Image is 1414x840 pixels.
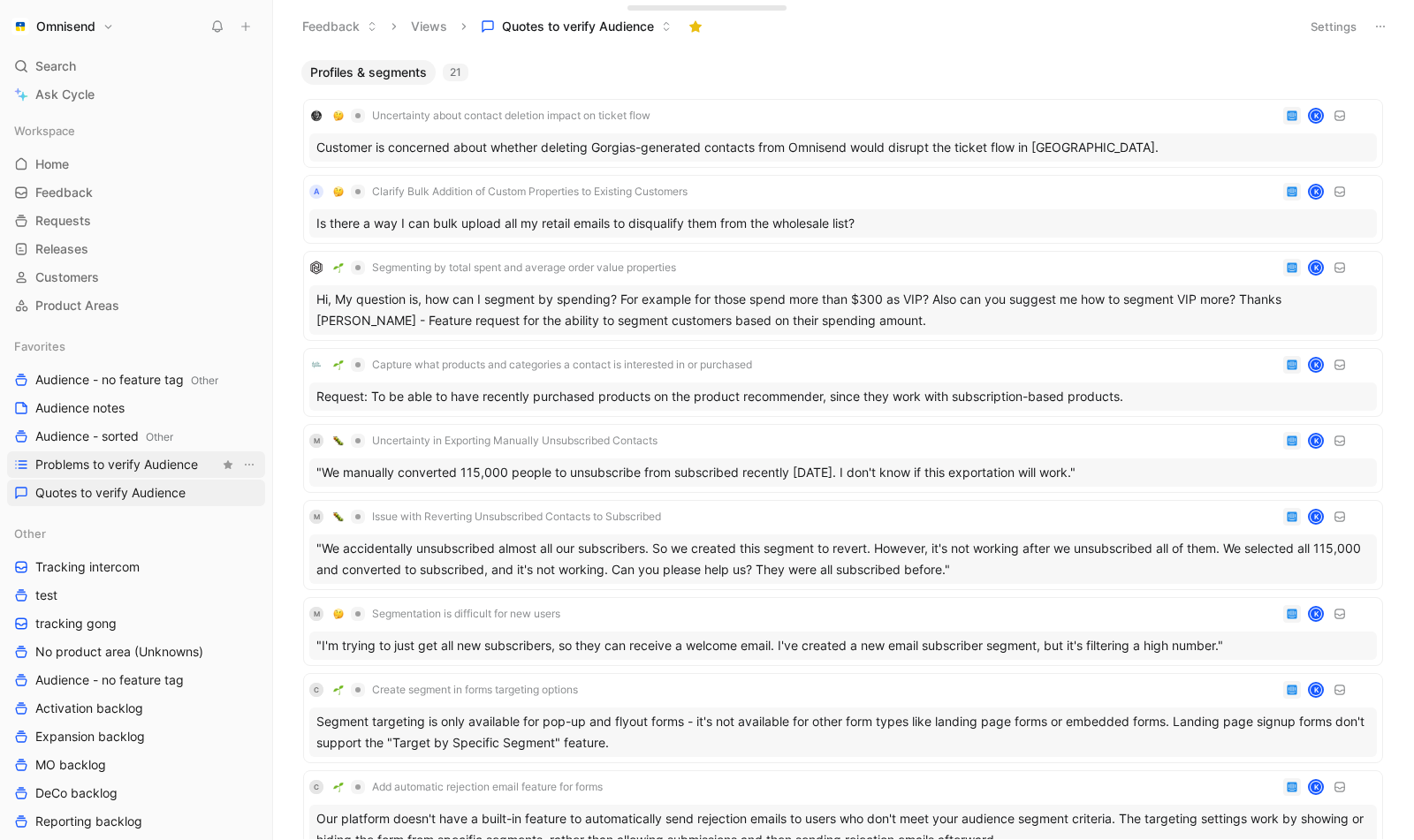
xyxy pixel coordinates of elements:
a: Audience notes [7,395,265,421]
img: 🌱 [333,262,344,273]
div: M [309,434,323,448]
button: Views [403,13,455,40]
span: Feedback [35,184,93,201]
div: K [1310,684,1322,696]
a: A🤔Clarify Bulk Addition of Custom Properties to Existing CustomersKIs there a way I can bulk uplo... [303,175,1383,244]
img: 🐛 [333,511,344,522]
button: 🐛Uncertainty in Exporting Manually Unsubscribed Contacts [327,430,664,451]
span: Favorites [14,337,65,355]
div: Request: To be able to have recently purchased products on the product recommender, since they wo... [309,382,1377,411]
span: Home [35,155,69,173]
div: Is there a way I can bulk upload all my retail emails to disqualify them from the wholesale list? [309,209,1377,238]
button: 🤔Segmentation is difficult for new users [327,603,566,624]
span: Audience - sorted [35,428,173,446]
a: Product Areas [7,292,265,319]
button: 🌱Segmenting by total spent and average order value properties [327,257,682,278]
span: Problems to verify Audience [35,456,198,473]
div: Favorites [7,333,265,359]
a: logo🌱Capture what products and categories a contact is interested in or purchasedKRequest: To be ... [303,348,1383,417]
span: MO backlog [35,756,106,774]
span: Segmentation is difficult for new users [372,607,560,621]
a: Expansion backlog [7,723,265,750]
a: MO backlog [7,752,265,778]
a: Ask Cycle [7,81,265,108]
button: 🌱Add automatic rejection email feature for forms [327,776,609,798]
span: Uncertainty in Exporting Manually Unsubscribed Contacts [372,434,658,448]
a: Releases [7,236,265,262]
span: test [35,586,57,604]
a: C🌱Create segment in forms targeting optionsKSegment targeting is only available for pop-up and fl... [303,673,1383,763]
span: No product area (Unknowns) [35,643,203,661]
span: Issue with Reverting Unsubscribed Contacts to Subscribed [372,510,661,524]
span: Quotes to verify Audience [35,484,186,502]
span: Profiles & segments [310,64,427,81]
div: Other [7,520,265,547]
div: C [309,780,323,794]
img: 🌱 [333,359,344,370]
a: Home [7,151,265,178]
img: 🤔 [333,186,344,197]
span: Other [191,374,218,387]
a: M🤔Segmentation is difficult for new usersK"I'm trying to just get all new subscribers, so they ca... [303,597,1383,666]
div: K [1310,185,1322,198]
button: 🌱Create segment in forms targeting options [327,679,584,700]
div: M [309,510,323,524]
span: Create segment in forms targeting options [372,683,578,697]
div: Segment targeting is only available for pop-up and flyout forms - it's not available for other fo... [309,708,1377,757]
a: Audience - no feature tag [7,667,265,693]
span: Releases [35,240,88,258]
span: Audience notes [35,399,125,417]
span: Activation backlog [35,700,143,717]
span: Reporting backlog [35,813,142,830]
button: 🌱Capture what products and categories a contact is interested in or purchased [327,354,758,375]
a: Activation backlog [7,695,265,722]
button: Settings [1303,14,1365,39]
button: Feedback [294,13,385,40]
a: logo🌱Segmenting by total spent and average order value propertiesKHi, My question is, how can I s... [303,251,1383,341]
a: Problems to verify AudienceView actions [7,451,265,478]
div: 21 [443,64,468,81]
div: "We manually converted 115,000 people to unsubscribe from subscribed recently [DATE]. I don't kno... [309,458,1377,487]
img: Omnisend [11,18,29,35]
img: logo [309,109,323,123]
button: Profiles & segments [301,60,436,85]
span: Tracking intercom [35,558,140,576]
span: tracking gong [35,615,117,632]
div: K [1310,359,1322,371]
div: K [1310,261,1322,274]
span: Customers [35,269,99,286]
a: Customers [7,264,265,291]
a: Reporting backlog [7,808,265,835]
span: Clarify Bulk Addition of Custom Properties to Existing Customers [372,185,688,199]
div: K [1310,511,1322,523]
img: logo [309,358,323,372]
div: K [1310,781,1322,793]
span: Workspace [14,122,75,140]
span: Capture what products and categories a contact is interested in or purchased [372,358,752,372]
a: DeCo backlog [7,780,265,806]
span: Search [35,56,76,77]
a: Feedback [7,179,265,206]
img: 🌱 [333,685,344,695]
img: 🤔 [333,609,344,619]
span: Requests [35,212,91,230]
img: 🌱 [333,782,344,792]
button: 🤔Clarify Bulk Addition of Custom Properties to Existing Customers [327,181,694,202]
div: M [309,607,323,621]
div: Search [7,53,265,79]
a: Audience - no feature tagOther [7,367,265,393]
a: Tracking intercom [7,554,265,580]
a: No product area (Unknowns) [7,639,265,665]
div: A [309,185,323,199]
a: Requests [7,208,265,234]
img: 🐛 [333,435,344,446]
span: Audience - no feature tag [35,671,184,689]
button: Quotes to verify Audience [473,13,680,40]
img: 🤔 [333,110,344,121]
span: DeCo backlog [35,784,118,802]
span: Product Areas [35,297,119,314]
button: View actions [240,456,258,473]
img: logo [309,261,323,275]
a: logo🤔Uncertainty about contact deletion impact on ticket flowKCustomer is concerned about whether... [303,99,1383,168]
div: Customer is concerned about whether deleting Gorgias-generated contacts from Omnisend would disru... [309,133,1377,162]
